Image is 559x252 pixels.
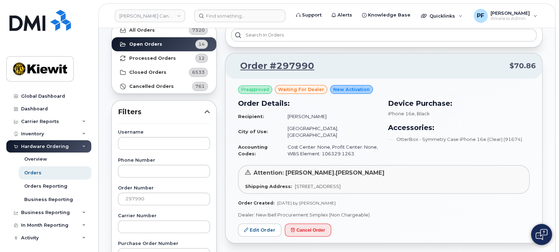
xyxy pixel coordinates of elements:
[118,158,210,163] label: Phone Number
[198,41,205,47] span: 14
[327,8,357,22] a: Alerts
[232,60,314,72] a: Order #297990
[388,98,530,109] h3: Device Purchase:
[491,16,530,21] span: Wireless Admin
[337,12,352,19] span: Alerts
[198,55,205,62] span: 12
[238,114,264,119] strong: Recipient:
[388,122,530,133] h3: Accessories:
[129,41,162,47] strong: Open Orders
[238,98,380,109] h3: Order Details:
[112,51,216,65] a: Processed Orders12
[118,241,210,246] label: Purchase Order Number
[357,8,415,22] a: Knowledge Base
[477,12,484,20] span: PF
[112,65,216,79] a: Closed Orders6533
[129,84,174,89] strong: Cancelled Orders
[333,86,370,93] span: New Activation
[469,9,542,23] div: Paula Folkers
[238,144,268,156] strong: Accounting Codes:
[278,86,324,93] span: waiting for dealer
[302,12,322,19] span: Support
[295,183,341,189] span: [STREET_ADDRESS]
[388,111,415,116] span: iPhone 16e
[241,86,269,93] span: Preapproved
[192,69,205,76] span: 6533
[231,29,537,41] input: Search in orders
[112,23,216,37] a: All Orders7320
[368,12,410,19] span: Knowledge Base
[277,200,336,206] span: [DATE] by [PERSON_NAME]
[112,37,216,51] a: Open Orders14
[388,136,530,143] li: OtterBox - Symmetry Case iPhone 16e (Clear) (91674)
[509,61,536,71] span: $70.86
[112,79,216,93] a: Cancelled Orders761
[238,200,274,206] strong: Order Created:
[416,9,467,23] div: Quicklinks
[115,9,185,22] a: Kiewit Canada Inc
[118,130,210,135] label: Username
[194,9,285,22] input: Find something...
[285,224,331,237] button: Cancel Order
[245,183,292,189] strong: Shipping Address:
[429,13,455,19] span: Quicklinks
[129,27,155,33] strong: All Orders
[118,107,204,117] span: Filters
[195,83,205,90] span: 761
[238,212,530,218] p: Dealer: New Bell Procurement Simplex (Non Chargeable)
[238,129,268,134] strong: City of Use:
[118,186,210,190] label: Order Number
[238,224,281,237] a: Edit Order
[129,70,166,75] strong: Closed Orders
[291,8,327,22] a: Support
[535,229,547,240] img: Open chat
[129,56,176,61] strong: Processed Orders
[281,141,380,160] td: Cost Center: None, Profit Center: None, WBS Element: 106329.1263
[491,10,530,16] span: [PERSON_NAME]
[281,122,380,141] td: [GEOGRAPHIC_DATA], [GEOGRAPHIC_DATA]
[192,27,205,33] span: 7320
[254,169,384,176] span: Attention: [PERSON_NAME].[PERSON_NAME]
[118,214,210,218] label: Carrier Number
[415,111,430,116] span: , Black
[281,110,380,123] td: [PERSON_NAME]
